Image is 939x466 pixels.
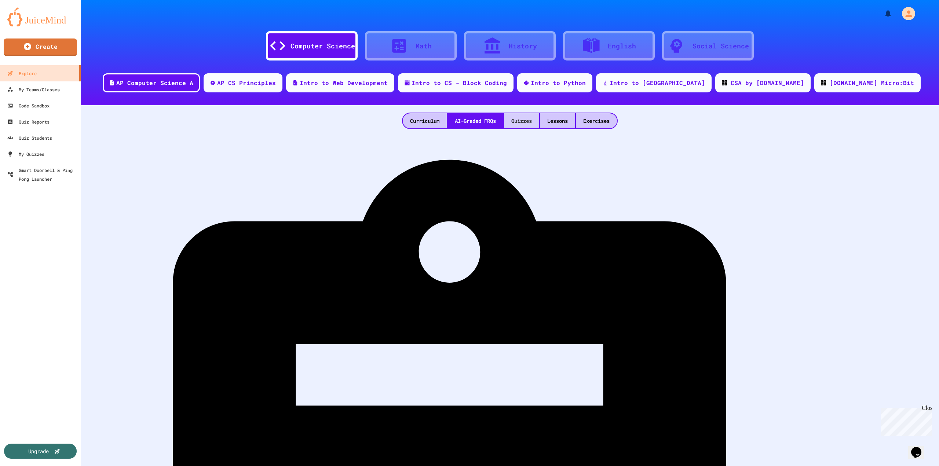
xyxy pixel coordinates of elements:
div: [DOMAIN_NAME] Micro:Bit [830,78,914,87]
iframe: chat widget [878,405,932,436]
img: logo-orange.svg [7,7,73,26]
div: CSA by [DOMAIN_NAME] [731,78,804,87]
div: AP Computer Science A [116,78,193,87]
div: My Teams/Classes [7,85,60,94]
div: Explore [7,69,37,78]
div: Math [416,41,432,51]
div: Code Sandbox [7,101,50,110]
div: History [509,41,537,51]
div: Social Science [693,41,749,51]
div: My Quizzes [7,150,44,158]
div: My Notifications [870,7,894,20]
div: Exercises [576,113,617,128]
img: CODE_logo_RGB.png [722,80,727,85]
div: Lessons [540,113,575,128]
div: Quizzes [504,113,539,128]
div: Quiz Students [7,133,52,142]
div: My Account [894,5,917,22]
div: Computer Science [291,41,355,51]
div: Intro to Python [531,78,586,87]
div: Curriculum [403,113,447,128]
a: Create [4,38,77,56]
div: Chat with us now!Close [3,3,51,47]
div: AI-Graded FRQs [447,113,503,128]
div: Quiz Reports [7,117,50,126]
div: Upgrade [28,447,49,455]
div: Smart Doorbell & Ping Pong Launcher [7,166,78,183]
iframe: chat widget [908,437,932,459]
div: Intro to CS - Block Coding [412,78,507,87]
div: Intro to [GEOGRAPHIC_DATA] [610,78,705,87]
div: English [608,41,636,51]
div: Intro to Web Development [300,78,388,87]
img: CODE_logo_RGB.png [821,80,826,85]
div: AP CS Principles [217,78,276,87]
